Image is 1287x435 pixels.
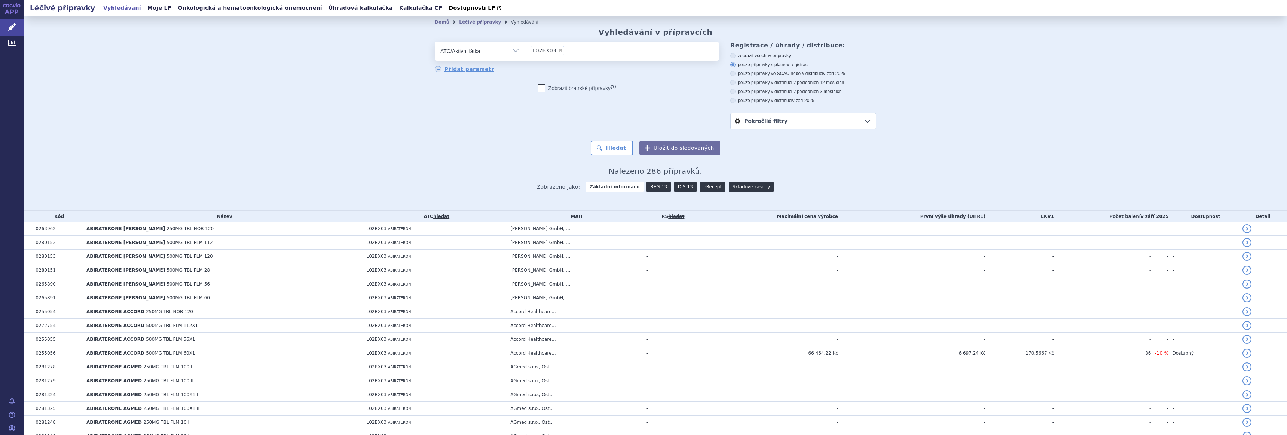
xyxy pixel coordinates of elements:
td: - [1169,319,1239,333]
td: - [700,360,838,374]
span: ABIRATERON [388,407,411,411]
td: - [838,305,985,319]
span: v září 2025 [792,98,814,103]
span: L02BX03 [367,281,387,287]
td: - [1169,250,1239,263]
td: - [643,360,700,374]
td: - [700,250,838,263]
span: L02BX03 [367,337,387,342]
td: - [1054,388,1151,402]
input: L02BX03 [566,46,571,55]
th: Kód [32,211,83,222]
label: Zobrazit bratrské přípravky [538,84,616,92]
span: × [558,48,563,52]
td: - [985,319,1054,333]
span: 500MG TBL FLM 112X1 [146,323,198,328]
td: - [1151,263,1168,277]
span: 250MG TBL FLM 100X1 I [143,392,198,397]
span: L02BX03 [367,240,387,245]
a: Onkologická a hematoonkologická onemocnění [175,3,324,13]
td: - [1169,236,1239,250]
td: - [838,236,985,250]
span: L02BX03 [367,323,387,328]
td: - [1054,402,1151,416]
span: L02BX03 [367,351,387,356]
span: ABIRATERON [388,351,411,355]
td: - [700,305,838,319]
span: ABIRATERONE ACCORD [86,337,144,342]
td: AGmed s.r.o., Ost... [507,402,643,416]
span: ABIRATERON [388,310,411,314]
th: RS [643,211,700,222]
td: - [1054,374,1151,388]
td: - [985,236,1054,250]
span: v září 2025 [1141,214,1169,219]
span: 500MG TBL FLM 56X1 [146,337,195,342]
td: - [700,319,838,333]
td: - [1151,277,1168,291]
td: - [643,305,700,319]
td: - [700,291,838,305]
span: L02BX03 [367,378,387,383]
td: - [1151,402,1168,416]
td: - [838,388,985,402]
a: detail [1242,390,1251,399]
span: Dostupnosti LP [449,5,495,11]
td: - [700,277,838,291]
span: 250MG TBL FLM 100 I [143,364,192,370]
td: 0255055 [32,333,83,346]
td: - [700,388,838,402]
span: 250MG TBL FLM 10 I [143,420,189,425]
a: eRecept [700,182,725,192]
a: detail [1242,238,1251,247]
span: ABIRATERON [388,324,411,328]
td: AGmed s.r.o., Ost... [507,374,643,388]
strong: Základní informace [586,182,643,192]
td: - [643,416,700,429]
td: - [985,416,1054,429]
a: REG-13 [646,182,671,192]
th: Počet balení [1054,211,1169,222]
td: - [1169,416,1239,429]
td: 0281278 [32,360,83,374]
span: L02BX03 [367,392,387,397]
td: - [838,360,985,374]
td: - [985,388,1054,402]
a: detail [1242,362,1251,371]
li: Vyhledávání [511,16,548,28]
td: - [643,277,700,291]
a: detail [1242,349,1251,358]
td: - [1151,388,1168,402]
td: Dostupný [1169,346,1239,360]
td: [PERSON_NAME] GmbH, ... [507,277,643,291]
span: ABIRATERONE AGMED [86,392,142,397]
button: Hledat [591,141,633,155]
td: - [985,250,1054,263]
label: pouze přípravky s platnou registrací [730,62,876,68]
label: pouze přípravky v distribuci v posledních 3 měsících [730,89,876,95]
span: ABIRATERONE AGMED [86,364,142,370]
a: detail [1242,224,1251,233]
span: ABIRATERONE ACCORD [86,323,144,328]
span: L02BX03 [367,406,387,411]
label: zobrazit všechny přípravky [730,53,876,59]
td: 0255054 [32,305,83,319]
span: ABIRATERONE AGMED [86,420,142,425]
td: - [1169,333,1239,346]
td: - [1169,305,1239,319]
td: 0280153 [32,250,83,263]
span: 500MG TBL FLM 120 [166,254,213,259]
td: - [700,333,838,346]
td: - [643,263,700,277]
span: L02BX03 [367,254,387,259]
a: detail [1242,252,1251,261]
span: Zobrazeno jako: [537,182,580,192]
td: - [1169,374,1239,388]
td: - [1054,319,1151,333]
td: - [1169,277,1239,291]
label: pouze přípravky v distribuci [730,98,876,104]
td: - [1169,222,1239,236]
td: - [700,263,838,277]
a: Skladové zásoby [729,182,774,192]
a: Pokročilé filtry [731,113,876,129]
